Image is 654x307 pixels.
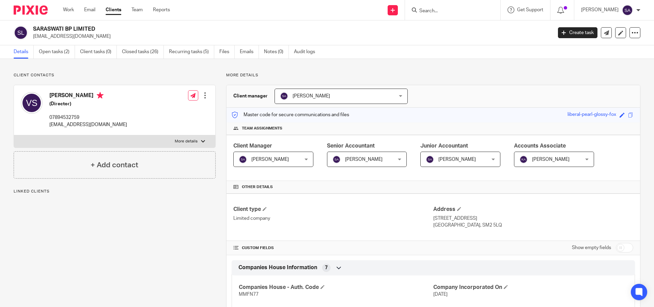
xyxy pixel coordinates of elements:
img: svg%3E [519,155,528,164]
a: Team [131,6,143,13]
a: Closed tasks (26) [122,45,164,59]
span: 7 [325,264,328,271]
p: Limited company [233,215,433,222]
img: svg%3E [280,92,288,100]
input: Search [419,8,480,14]
span: Junior Accountant [420,143,468,149]
span: Team assignments [242,126,282,131]
span: Senior Accountant [327,143,375,149]
h4: Companies House - Auth. Code [239,284,433,291]
h4: Client type [233,206,433,213]
span: Client Manager [233,143,272,149]
a: Recurring tasks (5) [169,45,214,59]
h4: [PERSON_NAME] [49,92,127,101]
label: Show empty fields [572,244,611,251]
a: Open tasks (2) [39,45,75,59]
p: [EMAIL_ADDRESS][DOMAIN_NAME] [33,33,548,40]
span: [PERSON_NAME] [251,157,289,162]
div: liberal-pearl-glossy-fox [567,111,616,119]
h3: Client manager [233,93,268,99]
img: svg%3E [21,92,43,114]
p: Client contacts [14,73,216,78]
p: [PERSON_NAME] [581,6,619,13]
a: Create task [558,27,597,38]
h2: SARASWATI BP LIMITED [33,26,445,33]
h4: CUSTOM FIELDS [233,245,433,251]
p: [STREET_ADDRESS] [433,215,633,222]
img: svg%3E [332,155,341,164]
h4: + Add contact [91,160,138,170]
span: Other details [242,184,273,190]
span: Companies House Information [238,264,317,271]
span: [PERSON_NAME] [293,94,330,98]
span: Get Support [517,7,543,12]
p: 07894532759 [49,114,127,121]
img: svg%3E [622,5,633,16]
a: Emails [240,45,259,59]
a: Clients [106,6,121,13]
span: Accounts Associate [514,143,566,149]
a: Notes (0) [264,45,289,59]
a: Details [14,45,34,59]
a: Reports [153,6,170,13]
span: [PERSON_NAME] [345,157,383,162]
img: Pixie [14,5,48,15]
span: [DATE] [433,292,448,297]
p: Master code for secure communications and files [232,111,349,118]
h4: Address [433,206,633,213]
p: More details [175,139,198,144]
a: Work [63,6,74,13]
span: [PERSON_NAME] [532,157,570,162]
a: Audit logs [294,45,320,59]
span: MMFN77 [239,292,259,297]
a: Email [84,6,95,13]
p: More details [226,73,640,78]
img: svg%3E [239,155,247,164]
img: svg%3E [14,26,28,40]
i: Primary [97,92,104,99]
a: Client tasks (0) [80,45,117,59]
p: [EMAIL_ADDRESS][DOMAIN_NAME] [49,121,127,128]
span: [PERSON_NAME] [438,157,476,162]
p: Linked clients [14,189,216,194]
h4: Company Incorporated On [433,284,628,291]
h5: (Director) [49,101,127,107]
a: Files [219,45,235,59]
img: svg%3E [426,155,434,164]
p: [GEOGRAPHIC_DATA], SM2 5LQ [433,222,633,229]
